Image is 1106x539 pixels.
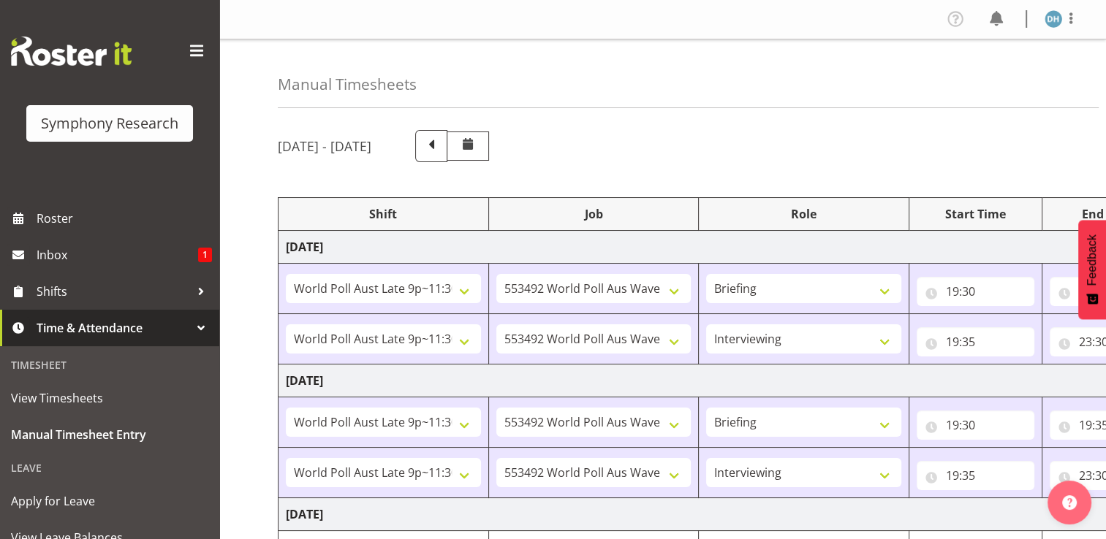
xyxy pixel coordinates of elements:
[496,205,692,223] div: Job
[917,327,1034,356] input: Click to select...
[706,205,901,223] div: Role
[1078,220,1106,319] button: Feedback - Show survey
[11,37,132,66] img: Rosterit website logo
[278,138,371,154] h5: [DATE] - [DATE]
[917,205,1034,223] div: Start Time
[4,483,216,519] a: Apply for Leave
[11,490,208,512] span: Apply for Leave
[4,380,216,416] a: View Timesheets
[4,416,216,453] a: Manual Timesheet Entry
[917,461,1034,490] input: Click to select...
[917,410,1034,440] input: Click to select...
[4,453,216,483] div: Leave
[198,248,212,262] span: 1
[1062,495,1077,510] img: help-xxl-2.png
[917,277,1034,306] input: Click to select...
[37,280,190,302] span: Shifts
[37,207,212,229] span: Roster
[11,387,208,409] span: View Timesheets
[4,350,216,380] div: Timesheet
[37,317,190,339] span: Time & Attendance
[1086,234,1099,286] span: Feedback
[286,205,481,223] div: Shift
[1045,10,1062,28] img: deborah-hull-brown2052.jpg
[41,112,178,134] div: Symphony Research
[278,76,417,93] h4: Manual Timesheets
[11,424,208,446] span: Manual Timesheet Entry
[37,244,198,266] span: Inbox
